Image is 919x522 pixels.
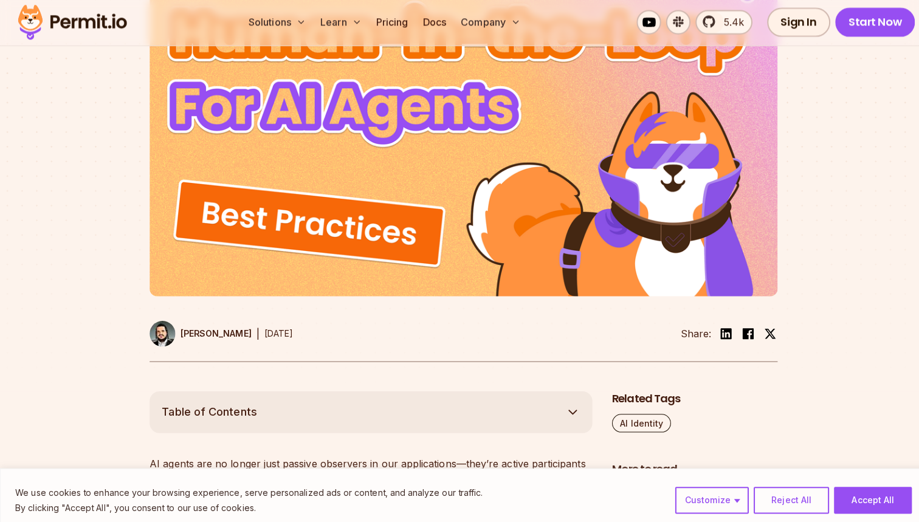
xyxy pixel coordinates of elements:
[734,325,749,339] img: facebook
[148,452,587,520] p: AI agents are no longer just passive observers in our applications—they’re active participants in...
[757,326,769,338] img: twitter
[262,326,291,337] time: [DATE]
[828,9,907,38] a: Start Now
[689,11,746,35] a: 5.4k
[710,16,737,30] span: 5.4k
[368,11,410,35] a: Pricing
[415,11,447,35] a: Docs
[669,484,742,510] button: Customize
[254,325,257,339] div: |
[15,483,478,497] p: We use cookies to enhance your browsing experience, serve personalized ads or content, and analyz...
[760,9,823,38] a: Sign In
[827,484,904,510] button: Accept All
[712,325,727,339] img: linkedin
[242,11,308,35] button: Solutions
[675,325,705,339] li: Share:
[148,319,174,345] img: Gabriel L. Manor
[179,326,249,338] p: [PERSON_NAME]
[148,319,249,345] a: [PERSON_NAME]
[148,389,587,430] button: Table of Contents
[313,11,363,35] button: Learn
[160,401,255,418] span: Table of Contents
[15,497,478,512] p: By clicking "Accept All", you consent to our use of cookies.
[12,2,131,44] img: Permit logo
[452,11,521,35] button: Company
[607,459,771,474] h2: More to read
[607,389,771,404] h2: Related Tags
[607,411,665,430] a: AI Identity
[747,484,822,510] button: Reject All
